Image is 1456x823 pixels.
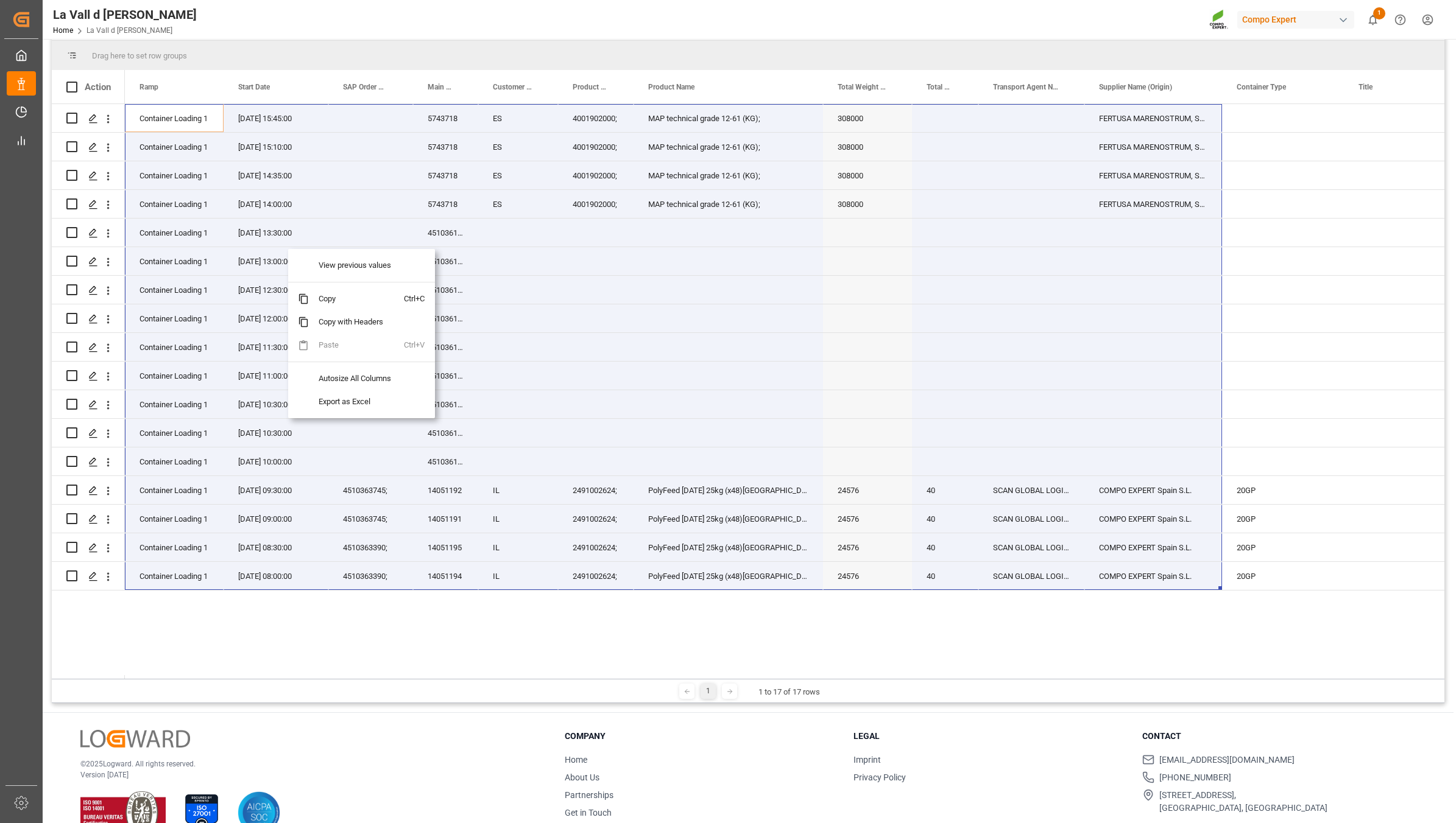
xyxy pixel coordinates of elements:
div: Container Loading 1 [140,276,209,304]
div: 4510361381 [GEOGRAPHIC_DATA] [413,247,478,275]
div: MAP technical grade 12-61 (KG); [634,190,823,218]
div: 14051191 [413,505,478,533]
span: Transport Agent Name [993,83,1059,91]
div: 4510361381 [GEOGRAPHIC_DATA] [413,390,478,418]
div: [DATE] 08:30:00 [224,533,328,561]
div: 5743718 [413,133,478,161]
div: Press SPACE to select this row. [52,247,125,276]
div: [DATE] 15:45:00 [224,104,328,132]
a: Partnerships [565,790,613,800]
div: [DATE] 14:00:00 [224,190,328,218]
span: Ramp [140,83,158,91]
span: Paste [309,334,404,357]
span: Title [1359,83,1373,91]
div: Compo Expert [1237,11,1354,29]
div: Press SPACE to select this row. [52,505,125,533]
div: Container Loading 1 [140,419,209,447]
span: Drag here to set row groups [92,51,187,60]
div: ES [478,133,558,161]
div: 308000 [823,133,912,161]
span: Total Number Of Packages [927,83,953,91]
div: Press SPACE to select this row. [52,390,125,419]
div: Press SPACE to select this row. [52,476,125,505]
div: [DATE] 10:00:00 [224,447,328,475]
div: Container Loading 1 [140,477,209,505]
div: Press SPACE to select this row. [52,419,125,447]
div: 5743718 [413,190,478,218]
div: MAP technical grade 12-61 (KG); [634,161,823,189]
div: SCAN GLOBAL LOGISTICS [GEOGRAPHIC_DATA] SLU [978,476,1084,504]
div: 20GP [1222,562,1344,590]
div: 4510363390; [328,562,413,590]
div: [DATE] 10:30:00 [224,419,328,447]
div: Action [85,82,111,93]
div: 4001902000; [558,133,634,161]
span: Export as Excel [309,390,404,413]
div: 4510361381 [GEOGRAPHIC_DATA] [413,419,478,447]
div: [DATE] 10:30:00 [224,390,328,418]
div: ES [478,161,558,189]
div: [DATE] 09:30:00 [224,476,328,504]
span: [STREET_ADDRESS], [GEOGRAPHIC_DATA], [GEOGRAPHIC_DATA] [1159,789,1327,814]
div: COMPO EXPERT Spain S.L. [1084,562,1222,590]
div: Container Loading 1 [140,562,209,590]
div: Container Loading 1 [140,105,209,133]
div: 4510361381 [GEOGRAPHIC_DATA] [413,333,478,361]
div: ES [478,104,558,132]
div: Container Loading 1 [140,362,209,390]
span: View previous values [309,254,404,277]
a: Imprint [853,755,881,765]
div: Press SPACE to select this row. [52,362,125,390]
div: PolyFeed [DATE] 25kg (x48)[GEOGRAPHIC_DATA] [GEOGRAPHIC_DATA]; [634,476,823,504]
a: Home [53,26,73,35]
div: 5743718 [413,104,478,132]
p: Version [DATE] [80,769,534,780]
div: 24576 [823,562,912,590]
div: 4510361381 [GEOGRAPHIC_DATA] [413,304,478,332]
div: PolyFeed [DATE] 25kg (x48)[GEOGRAPHIC_DATA] [GEOGRAPHIC_DATA]; [634,505,823,533]
div: IL [478,505,558,533]
div: Press SPACE to select this row. [52,161,125,190]
div: Press SPACE to select this row. [52,133,125,161]
span: 1 [1373,7,1385,19]
div: 14051194 [413,562,478,590]
div: SCAN GLOBAL LOGISTICS [GEOGRAPHIC_DATA] SLU [978,562,1084,590]
span: Container Type [1237,83,1286,91]
div: Press SPACE to select this row. [52,190,125,219]
div: SCAN GLOBAL LOGISTICS [GEOGRAPHIC_DATA] SLU [978,533,1084,561]
div: Press SPACE to select this row. [52,104,125,133]
a: Privacy Policy [853,772,906,782]
div: FERTUSA MARENOSTRUM, SLU [1084,190,1222,218]
span: [PHONE_NUMBER] [1159,771,1231,784]
div: 4001902000; [558,104,634,132]
a: About Us [565,772,599,782]
div: 4510361381 [GEOGRAPHIC_DATA] [413,447,478,475]
span: Product Name [648,83,694,91]
div: Container Loading 1 [140,448,209,476]
div: IL [478,562,558,590]
div: 4510361381 [GEOGRAPHIC_DATA] [413,362,478,390]
span: Ctrl+V [404,334,430,357]
div: 2491002624; [558,533,634,561]
div: [DATE] 11:30:00 [224,333,328,361]
div: 24576 [823,533,912,561]
span: Customer Country (Destination) [493,83,532,91]
span: Supplier Name (Origin) [1099,83,1172,91]
div: 5743718 [413,161,478,189]
div: COMPO EXPERT Spain S.L. [1084,533,1222,561]
div: 308000 [823,104,912,132]
img: Logward Logo [80,730,190,748]
div: Container Loading 1 [140,391,209,419]
div: 14051192 [413,476,478,504]
div: [DATE] 14:35:00 [224,161,328,189]
span: [EMAIL_ADDRESS][DOMAIN_NAME] [1159,754,1295,766]
span: Ctrl+C [404,287,430,310]
div: 20GP [1222,505,1344,533]
div: IL [478,476,558,504]
a: Home [565,755,587,765]
div: Container Loading 1 [140,534,209,562]
div: 20GP [1222,533,1344,561]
